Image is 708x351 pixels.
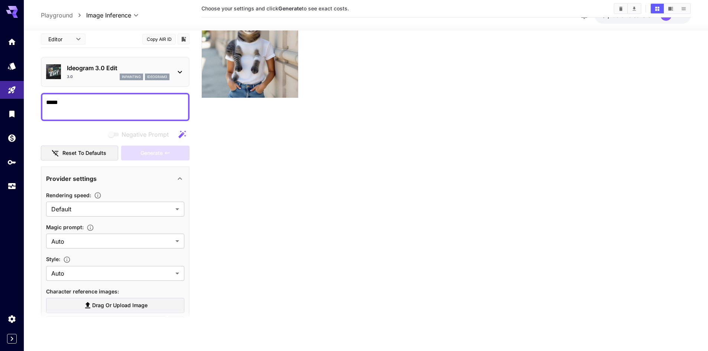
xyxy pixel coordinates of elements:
[46,61,184,83] div: Ideogram 3.0 Edit3.0inpaintingideogram3
[107,130,175,139] span: Negative prompts are not compatible with the selected model.
[650,3,691,14] div: Show images in grid viewShow images in video viewShow images in list view
[46,192,91,198] span: Rendering speed :
[41,11,73,20] a: Playground
[202,1,298,98] img: Z
[67,74,73,79] p: 3.0
[46,256,60,262] span: Style :
[142,33,176,44] button: Copy AIR ID
[46,298,184,313] label: Drag or upload image
[664,4,677,13] button: Show images in video view
[48,35,71,43] span: Editor
[51,205,172,214] span: Default
[7,37,16,46] div: Home
[278,5,302,12] b: Generate
[46,174,97,183] p: Provider settings
[86,11,131,20] span: Image Inference
[67,64,169,72] p: Ideogram 3.0 Edit
[180,35,187,43] button: Add to library
[7,85,16,95] div: Playground
[147,74,167,79] p: ideogram3
[614,4,627,13] button: Clear Images
[7,133,16,143] div: Wallet
[602,12,628,19] span: $1,296.87
[92,301,148,310] span: Drag or upload image
[51,269,172,278] span: Auto
[46,224,84,230] span: Magic prompt :
[7,182,16,191] div: Usage
[7,314,16,324] div: Settings
[7,157,16,167] div: API Keys
[7,334,17,344] button: Expand sidebar
[628,12,654,19] span: credits left
[51,237,172,246] span: Auto
[46,288,119,295] span: Character reference images :
[122,74,141,79] p: inpainting
[122,130,169,139] span: Negative Prompt
[41,11,86,20] nav: breadcrumb
[7,59,16,68] div: Models
[614,3,641,14] div: Clear ImagesDownload All
[677,4,690,13] button: Show images in list view
[41,145,118,160] button: Reset to defaults
[46,169,184,187] div: Provider settings
[628,4,641,13] button: Download All
[7,109,16,118] div: Library
[201,5,349,12] span: Choose your settings and click to see exact costs.
[121,145,190,160] div: Please upload seed and mask image
[651,4,664,13] button: Show images in grid view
